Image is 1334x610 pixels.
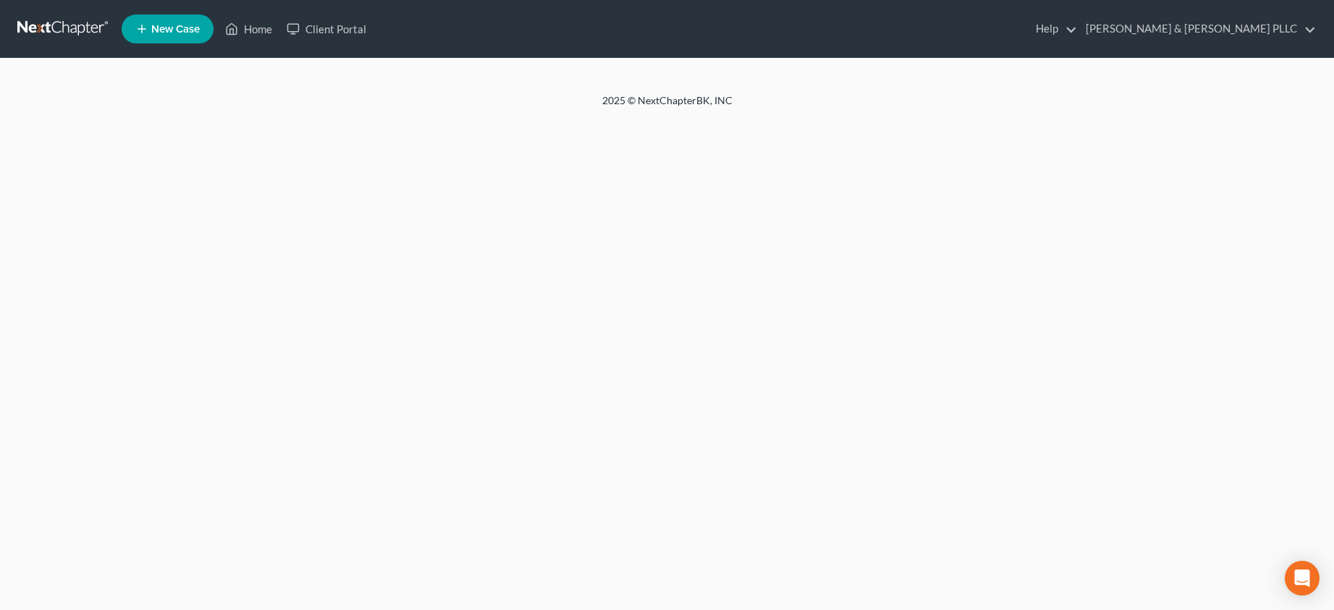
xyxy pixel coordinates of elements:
new-legal-case-button: New Case [122,14,214,43]
a: [PERSON_NAME] & [PERSON_NAME] PLLC [1078,16,1316,42]
div: 2025 © NextChapterBK, INC [255,93,1080,119]
a: Help [1029,16,1077,42]
div: Open Intercom Messenger [1285,561,1320,596]
a: Home [218,16,279,42]
a: Client Portal [279,16,373,42]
